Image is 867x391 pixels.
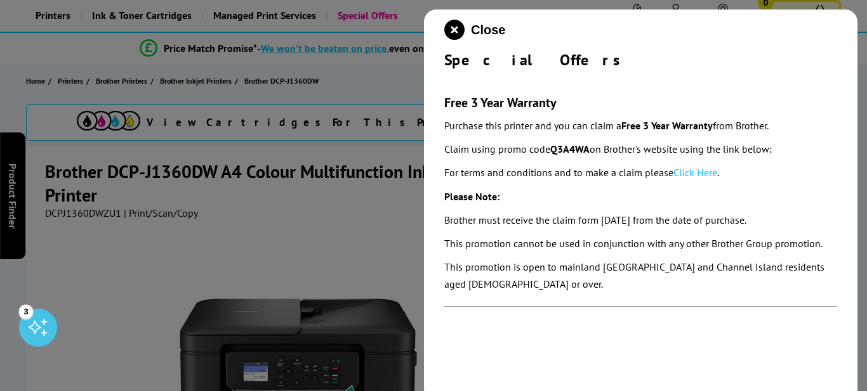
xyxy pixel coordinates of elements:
em: This promotion is open to mainland [GEOGRAPHIC_DATA] and Channel Island residents aged [DEMOGRAPH... [444,260,824,290]
em: This promotion cannot be used in conjunction with any other Brother Group promotion. [444,237,823,250]
p: Purchase this printer and you can claim a from Brother. [444,117,837,134]
h3: Free 3 Year Warranty [444,94,837,111]
div: 3 [19,304,33,318]
span: Close [471,23,505,37]
p: Claim using promo code on Brother's website using the link below: [444,141,837,158]
div: Special Offers [444,50,837,70]
p: For terms and conditions and to make a claim please . [444,164,837,181]
em: Brother must receive the claim form [DATE] from the date of purchase. [444,214,746,226]
strong: Q3A4WA [550,143,590,155]
button: close modal [444,20,505,40]
strong: Please Note: [444,190,500,203]
a: Click Here [673,166,717,179]
strong: Free 3 Year Warranty [621,119,713,132]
